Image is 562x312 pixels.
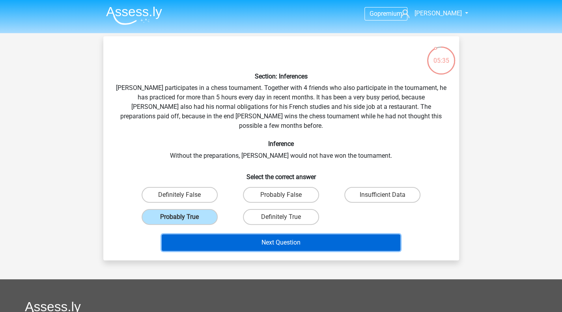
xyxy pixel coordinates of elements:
span: Go [370,10,377,17]
h6: Select the correct answer [116,167,446,181]
label: Definitely True [243,209,319,225]
div: [PERSON_NAME] participates in a chess tournament. Together with 4 friends who also participate in... [106,43,456,254]
button: Next Question [162,234,400,251]
label: Probably False [243,187,319,203]
label: Definitely False [142,187,218,203]
label: Insufficient Data [344,187,420,203]
a: [PERSON_NAME] [398,9,462,18]
h6: Inference [116,140,446,148]
span: premium [377,10,402,17]
label: Probably True [142,209,218,225]
h6: Section: Inferences [116,73,446,80]
a: Gopremium [365,8,407,19]
img: Assessly [106,6,162,25]
span: [PERSON_NAME] [414,9,461,17]
div: 05:35 [426,46,456,65]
